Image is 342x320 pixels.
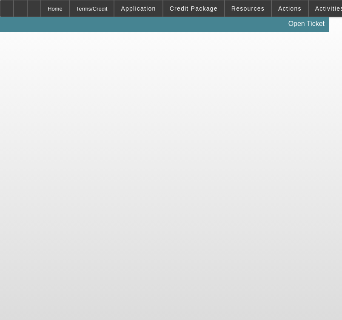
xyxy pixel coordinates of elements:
span: Application [121,5,156,12]
span: Credit Package [170,5,218,12]
a: Open Ticket [285,17,328,31]
button: Resources [225,0,271,17]
button: Actions [272,0,308,17]
span: Resources [231,5,265,12]
button: Application [114,0,162,17]
span: Actions [278,5,302,12]
button: Credit Package [163,0,224,17]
